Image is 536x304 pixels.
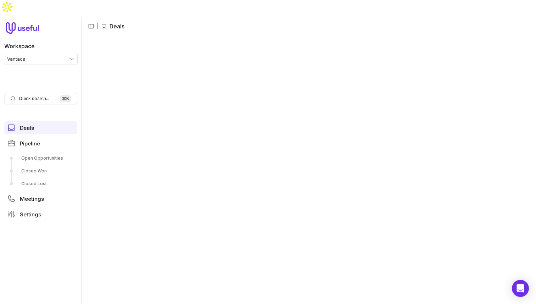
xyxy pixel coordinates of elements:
[101,22,124,31] li: Deals
[4,121,77,134] a: Deals
[60,95,71,102] kbd: ⌘ K
[4,178,77,189] a: Closed Lost
[86,21,96,32] button: Collapse sidebar
[4,153,77,164] a: Open Opportunities
[4,153,77,189] div: Pipeline submenu
[20,196,44,201] span: Meetings
[512,280,529,297] div: Open Intercom Messenger
[4,137,77,150] a: Pipeline
[4,165,77,177] a: Closed Won
[96,22,98,31] span: |
[4,192,77,205] a: Meetings
[20,212,41,217] span: Settings
[4,42,35,50] label: Workspace
[20,125,34,131] span: Deals
[19,96,49,101] span: Quick search...
[20,141,40,146] span: Pipeline
[4,208,77,221] a: Settings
